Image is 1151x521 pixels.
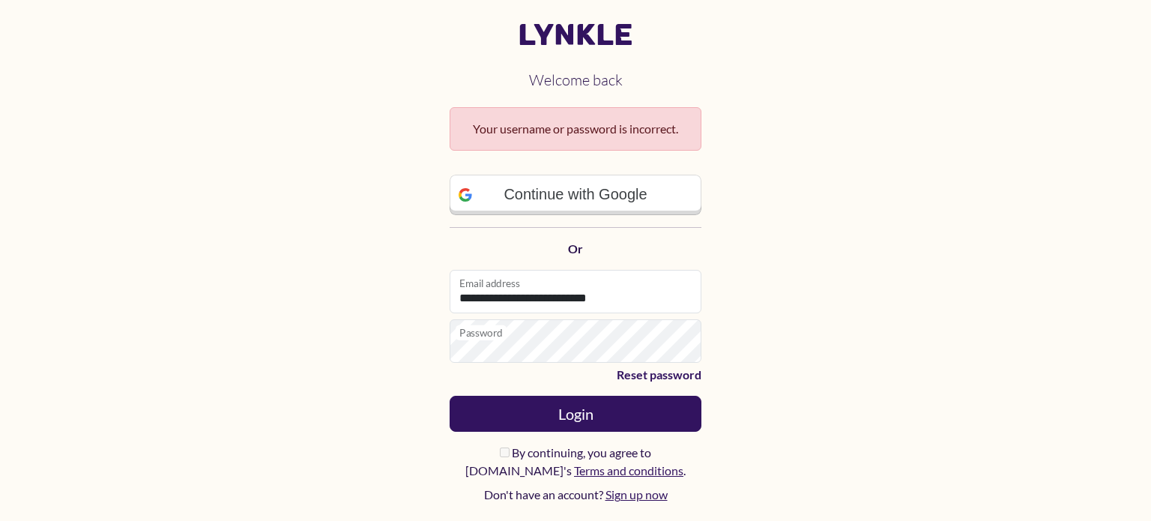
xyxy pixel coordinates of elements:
input: By continuing, you agree to [DOMAIN_NAME]'s Terms and conditions. [500,448,510,457]
button: Login [450,396,701,432]
a: Lynkle [450,17,701,53]
span: Your username or password is incorrect. [462,120,689,138]
a: Reset password [450,366,701,384]
strong: Or [568,241,583,256]
a: Terms and conditions [574,463,683,478]
p: Don't have an account? [450,486,701,504]
a: Continue with Google [450,175,701,215]
h2: Welcome back [450,59,701,101]
a: Sign up now [605,487,668,502]
label: By continuing, you agree to [DOMAIN_NAME]'s . [450,444,701,480]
